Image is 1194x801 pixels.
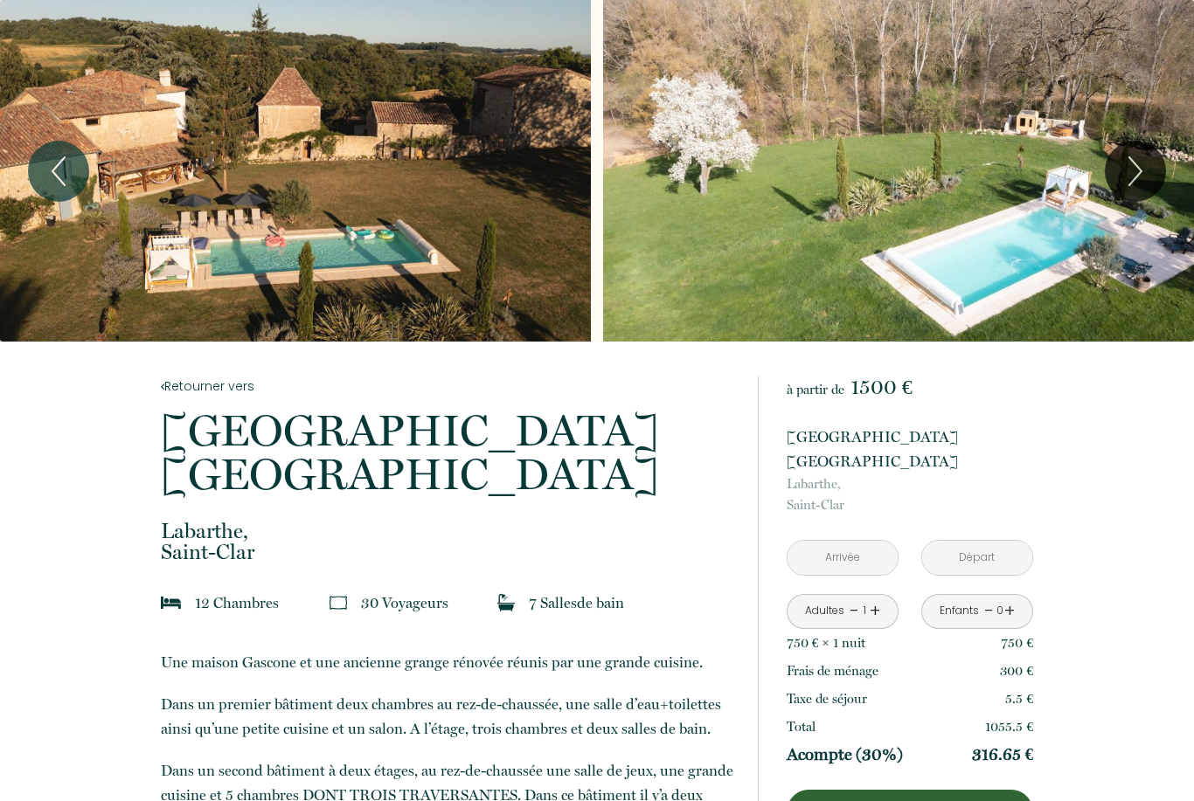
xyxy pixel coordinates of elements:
[996,603,1004,619] div: 0
[273,594,279,611] span: s
[529,590,624,615] p: 7 Salle de bain
[787,473,1033,515] p: Saint-Clar
[161,692,734,741] p: Dans un premier bâtiment deux chambres au rez-de-chaussée, une salle d’eau+toilettes ainsi qu’une...
[28,141,89,202] button: Previous
[1105,141,1166,202] button: Next
[571,594,577,611] span: s
[787,688,867,709] p: Taxe de séjour
[850,597,859,625] a: -
[161,409,734,496] p: [GEOGRAPHIC_DATA] [GEOGRAPHIC_DATA]
[860,603,869,619] div: 1
[788,541,898,575] input: Arrivée
[195,590,279,615] p: 12 Chambre
[161,376,734,396] a: Retourner vers
[1005,688,1033,709] p: 5.5 €
[870,597,880,625] a: +
[1000,660,1033,681] p: 300 €
[850,375,913,399] span: 1500 €
[361,590,448,615] p: 30 Voyageur
[940,603,979,619] div: Enfants
[805,603,844,619] div: Adultes
[787,473,1033,494] span: Labarthe,
[922,541,1032,575] input: Départ
[787,632,865,653] p: 750 € × 1 nuit
[985,716,1033,737] p: 1055.5 €
[984,597,994,625] a: -
[787,382,844,397] span: à partir de
[161,650,734,674] p: Une maison Gascone et une ancienne grange rénovée réunis par une grande cuisine.
[442,594,448,611] span: s
[161,521,734,542] span: Labarthe,
[787,425,1033,473] p: [GEOGRAPHIC_DATA] [GEOGRAPHIC_DATA]
[161,521,734,563] p: Saint-Clar
[1001,632,1033,653] p: 750 €
[330,594,347,611] img: guests
[787,660,878,681] p: Frais de ménage
[787,716,816,737] p: Total
[787,744,903,765] p: Acompte (30%)
[972,744,1033,765] p: 316.65 €
[1004,597,1015,625] a: +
